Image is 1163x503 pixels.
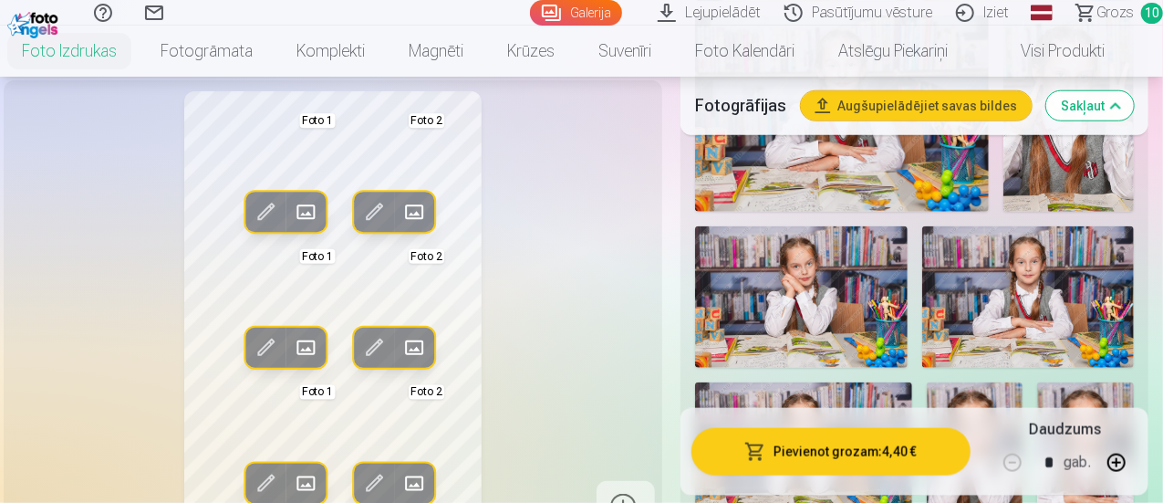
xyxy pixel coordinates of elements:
a: Foto kalendāri [673,26,816,77]
button: Augšupielādējiet savas bildes [801,91,1032,121]
span: 10 [1141,3,1163,24]
h5: Daudzums [1029,419,1101,441]
a: Suvenīri [576,26,673,77]
a: Krūzes [485,26,576,77]
a: Komplekti [275,26,387,77]
a: Visi produkti [970,26,1127,77]
span: Grozs [1096,2,1134,24]
img: /fa1 [7,7,63,38]
h5: Fotogrāfijas [695,93,786,119]
div: gab. [1064,441,1091,485]
a: Magnēti [387,26,485,77]
a: Atslēgu piekariņi [816,26,970,77]
button: Sakļaut [1046,91,1134,121]
a: Fotogrāmata [139,26,275,77]
button: Pievienot grozam:4,40 € [691,428,971,476]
